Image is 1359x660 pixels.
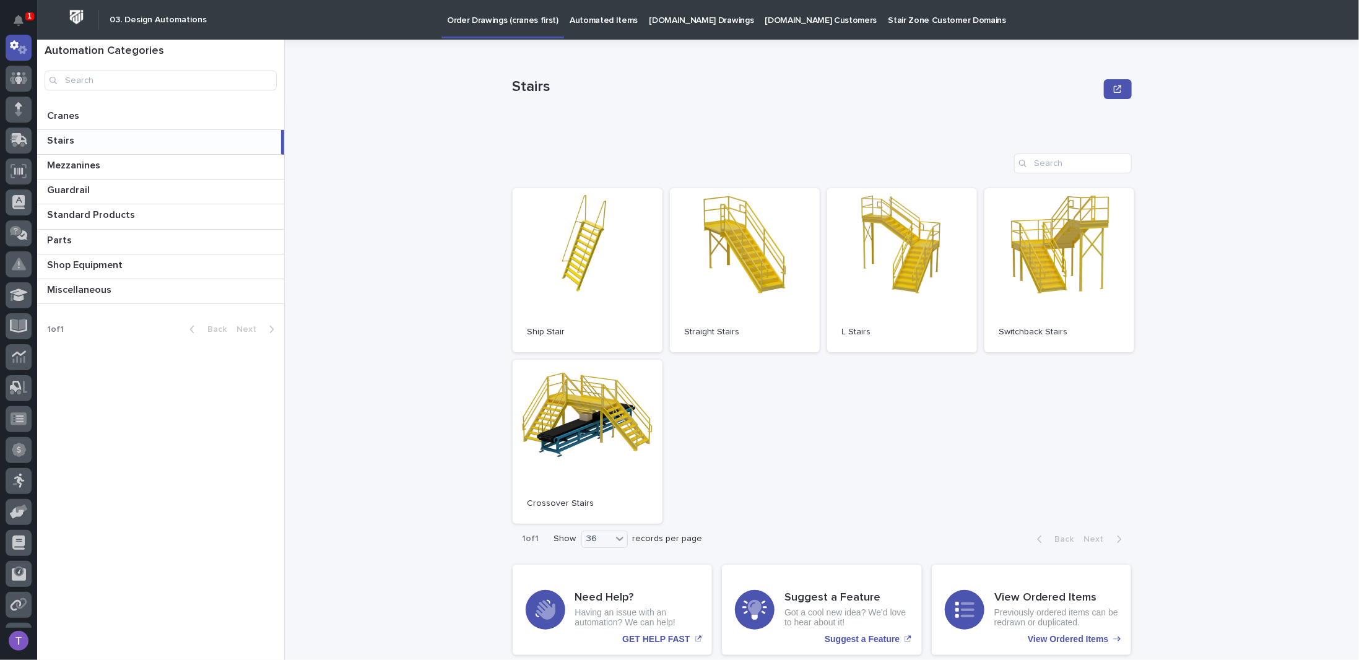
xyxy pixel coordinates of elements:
[670,188,820,352] a: Straight Stairs
[110,15,207,25] h2: 03. Design Automations
[1084,535,1111,544] span: Next
[200,325,227,334] span: Back
[633,534,703,544] p: records per page
[825,634,900,645] p: Suggest a Feature
[784,607,909,628] p: Got a cool new idea? We'd love to hear about it!
[984,188,1134,352] a: Switchback Stairs
[47,157,103,172] p: Mezzanines
[47,207,137,221] p: Standard Products
[932,565,1132,655] a: View Ordered Items
[1079,534,1132,545] button: Next
[65,6,88,28] img: Workspace Logo
[513,360,662,524] a: Crossover Stairs
[37,279,284,304] a: MiscellaneousMiscellaneous
[685,327,805,337] p: Straight Stairs
[180,324,232,335] button: Back
[528,498,648,509] p: Crossover Stairs
[784,591,909,605] h3: Suggest a Feature
[237,325,264,334] span: Next
[47,132,77,147] p: Stairs
[622,634,690,645] p: GET HELP FAST
[232,324,284,335] button: Next
[722,565,922,655] a: Suggest a Feature
[999,327,1119,337] p: Switchback Stairs
[1028,634,1108,645] p: View Ordered Items
[554,534,576,544] p: Show
[47,257,125,271] p: Shop Equipment
[37,230,284,254] a: PartsParts
[513,565,713,655] a: GET HELP FAST
[37,155,284,180] a: MezzaninesMezzanines
[1014,154,1132,173] input: Search
[37,105,284,130] a: CranesCranes
[37,315,74,345] p: 1 of 1
[6,7,32,33] button: Notifications
[47,232,74,246] p: Parts
[582,532,612,545] div: 36
[513,524,549,554] p: 1 of 1
[37,180,284,204] a: GuardrailGuardrail
[37,204,284,229] a: Standard ProductsStandard Products
[47,282,114,296] p: Miscellaneous
[528,327,648,337] p: Ship Stair
[47,182,92,196] p: Guardrail
[1048,535,1074,544] span: Back
[827,188,977,352] a: L Stairs
[575,591,700,605] h3: Need Help?
[994,607,1119,628] p: Previously ordered items can be redrawn or duplicated.
[994,591,1119,605] h3: View Ordered Items
[513,78,1100,96] p: Stairs
[37,130,284,155] a: StairsStairs
[842,327,962,337] p: L Stairs
[37,254,284,279] a: Shop EquipmentShop Equipment
[6,628,32,654] button: users-avatar
[513,188,662,352] a: Ship Stair
[1027,534,1079,545] button: Back
[27,12,32,20] p: 1
[45,45,277,58] h1: Automation Categories
[575,607,700,628] p: Having an issue with an automation? We can help!
[47,108,82,122] p: Cranes
[15,15,32,35] div: Notifications1
[45,71,277,90] input: Search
